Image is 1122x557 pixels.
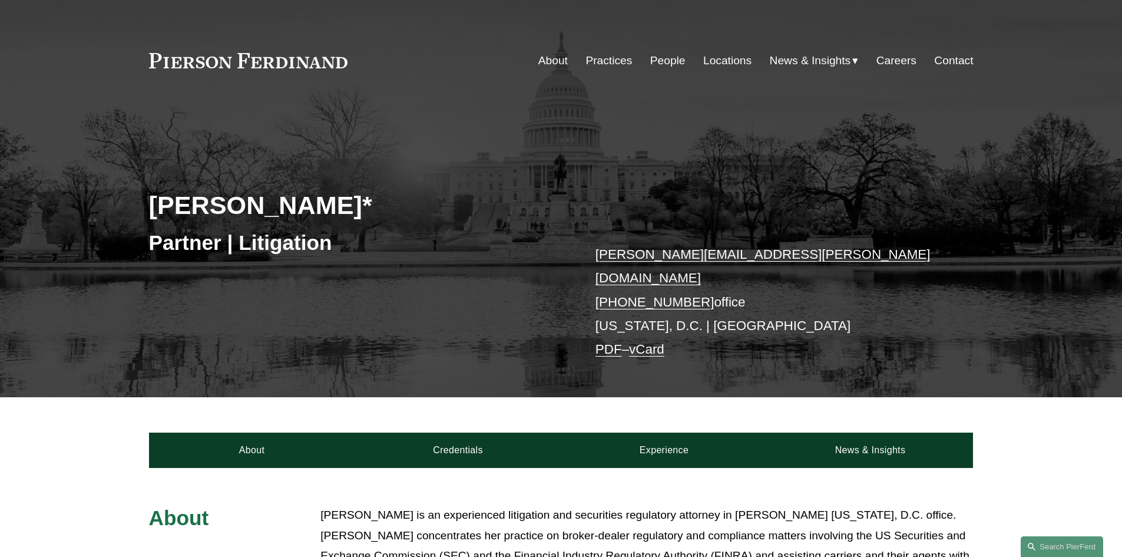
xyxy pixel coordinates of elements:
a: News & Insights [767,433,973,468]
a: [PHONE_NUMBER] [595,295,714,309]
a: Credentials [355,433,561,468]
h2: [PERSON_NAME]* [149,190,561,220]
a: About [538,50,568,72]
h3: Partner | Litigation [149,230,561,256]
a: PDF [595,342,622,357]
span: News & Insights [770,51,851,71]
a: Search this site [1021,536,1103,557]
a: About [149,433,355,468]
a: People [650,50,686,72]
a: vCard [629,342,664,357]
a: Experience [561,433,767,468]
a: [PERSON_NAME][EMAIL_ADDRESS][PERSON_NAME][DOMAIN_NAME] [595,247,931,285]
a: Careers [876,50,916,72]
a: Practices [585,50,632,72]
span: About [149,506,209,529]
p: office [US_STATE], D.C. | [GEOGRAPHIC_DATA] – [595,243,939,362]
a: Contact [934,50,973,72]
a: Locations [703,50,752,72]
a: folder dropdown [770,50,859,72]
